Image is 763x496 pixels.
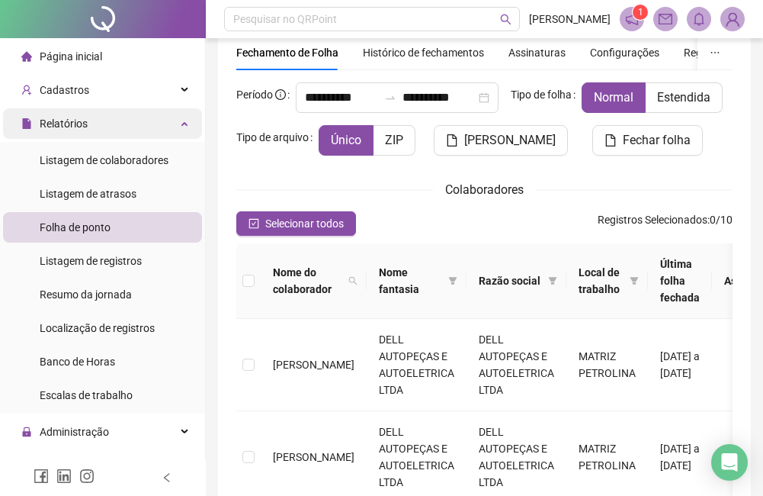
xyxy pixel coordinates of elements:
[384,92,396,104] span: to
[657,90,710,105] span: Estendida
[604,134,617,147] span: file
[79,469,95,484] span: instagram
[511,86,572,103] span: Tipo de folha
[648,243,712,319] th: Última folha fechada
[40,389,133,401] span: Escalas de trabalho
[34,469,49,484] span: facebook
[385,133,403,147] span: ZIP
[627,261,642,301] span: filter
[445,182,524,197] span: Colaboradores
[348,276,357,285] span: search
[590,47,659,58] span: Configurações
[697,35,733,70] button: ellipsis
[659,12,672,26] span: mail
[345,261,361,301] span: search
[40,188,136,200] span: Listagem de atrasos
[500,14,511,25] span: search
[566,319,648,411] td: MATRIZ PETROLINA
[592,125,703,156] button: Fechar folha
[464,131,556,150] span: [PERSON_NAME]
[275,89,286,100] span: info-circle
[56,469,72,484] span: linkedin
[40,255,142,267] span: Listagem de registros
[40,426,109,438] span: Administração
[40,154,168,166] span: Listagem de colaboradores
[598,211,733,236] span: : 0 / 10
[40,221,111,234] span: Folha de ponto
[273,359,354,371] span: [PERSON_NAME]
[479,272,542,289] span: Razão social
[236,129,309,146] span: Tipo de arquivo
[331,133,361,147] span: Único
[367,319,466,411] td: DELL AUTOPEÇAS E AUTOELETRICA LTDA
[273,264,342,298] span: Nome do colaborador
[379,264,442,298] span: Nome fantasia
[721,8,744,31] img: 76514
[40,288,132,301] span: Resumo da jornada
[40,50,102,63] span: Página inicial
[529,11,611,27] span: [PERSON_NAME]
[445,261,460,301] span: filter
[236,47,338,59] span: Fechamento de Folha
[545,269,560,292] span: filter
[21,427,32,437] span: lock
[508,47,566,58] span: Assinaturas
[40,322,155,334] span: Localização de registros
[710,47,720,58] span: ellipsis
[692,12,706,26] span: bell
[711,444,748,481] div: Open Intercom Messenger
[21,85,32,95] span: user-add
[579,264,624,298] span: Local de trabalho
[236,211,356,236] button: Selecionar todos
[21,51,32,62] span: home
[625,12,639,26] span: notification
[265,215,344,232] span: Selecionar todos
[548,276,557,285] span: filter
[638,7,643,18] span: 1
[273,451,354,463] span: [PERSON_NAME]
[162,472,172,483] span: left
[236,89,273,101] span: Período
[434,125,568,156] button: [PERSON_NAME]
[40,118,88,130] span: Relatórios
[630,276,639,285] span: filter
[21,118,32,129] span: file
[623,131,691,150] span: Fechar folha
[648,319,712,411] td: [DATE] a [DATE]
[448,276,457,285] span: filter
[594,90,633,105] span: Normal
[40,356,115,368] span: Banco de Horas
[40,84,89,96] span: Cadastros
[598,214,707,226] span: Registros Selecionados
[466,319,566,411] td: DELL AUTOPEÇAS E AUTOELETRICA LTDA
[384,92,396,104] span: swap-right
[363,47,484,59] span: Histórico de fechamentos
[446,134,458,147] span: file
[248,218,259,229] span: check-square
[633,5,648,20] sup: 1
